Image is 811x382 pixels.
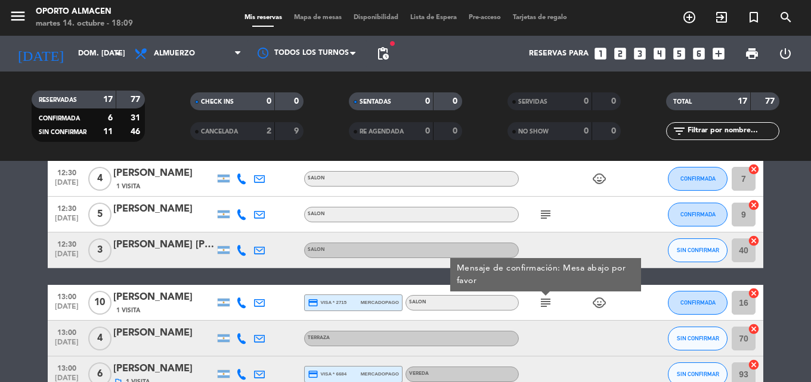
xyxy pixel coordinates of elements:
[453,97,460,105] strong: 0
[116,306,140,315] span: 1 Visita
[201,99,234,105] span: CHECK INS
[668,291,728,315] button: CONFIRMADA
[361,299,399,306] span: mercadopago
[131,128,143,136] strong: 46
[769,36,802,72] div: LOG OUT
[308,297,318,308] i: credit_card
[52,303,82,316] span: [DATE]
[778,46,793,61] i: power_settings_new
[113,361,215,377] div: [PERSON_NAME]
[611,97,618,105] strong: 0
[538,207,553,222] i: subject
[308,336,330,340] span: TERRAZA
[39,116,80,122] span: CONFIRMADA
[748,359,760,371] i: cancel
[389,40,396,47] span: fiber_manual_record
[267,127,271,135] strong: 2
[409,371,429,376] span: VEREDA
[747,10,761,24] i: turned_in_not
[308,297,346,308] span: visa * 2715
[425,127,430,135] strong: 0
[592,172,606,186] i: child_care
[453,127,460,135] strong: 0
[711,46,726,61] i: add_box
[361,370,399,378] span: mercadopago
[239,14,288,21] span: Mis reservas
[677,371,719,377] span: SIN CONFIRMAR
[36,18,133,30] div: martes 14. octubre - 18:09
[36,6,133,18] div: Oporto Almacen
[360,129,404,135] span: RE AGENDADA
[308,369,346,380] span: visa * 6684
[668,167,728,191] button: CONFIRMADA
[404,14,463,21] span: Lista de Espera
[113,290,215,305] div: [PERSON_NAME]
[748,163,760,175] i: cancel
[103,95,113,104] strong: 17
[680,175,716,182] span: CONFIRMADA
[592,296,606,310] i: child_care
[765,97,777,105] strong: 77
[39,97,77,103] span: RESERVADAS
[113,237,215,253] div: [PERSON_NAME] [PERSON_NAME]
[116,182,140,191] span: 1 Visita
[154,49,195,58] span: Almuerzo
[748,287,760,299] i: cancel
[308,176,325,181] span: SALON
[308,369,318,380] i: credit_card
[463,14,507,21] span: Pre-acceso
[308,247,325,252] span: SALON
[52,165,82,179] span: 12:30
[308,212,325,216] span: SALON
[677,335,719,341] span: SIN CONFIRMAR
[538,296,553,310] i: subject
[518,129,549,135] span: NO SHOW
[201,129,238,135] span: CANCELADA
[673,99,692,105] span: TOTAL
[113,325,215,341] div: [PERSON_NAME]
[88,167,112,191] span: 4
[52,289,82,303] span: 13:00
[529,49,589,58] span: Reservas para
[111,46,125,61] i: arrow_drop_down
[113,166,215,181] div: [PERSON_NAME]
[294,127,301,135] strong: 9
[88,327,112,350] span: 4
[748,323,760,335] i: cancel
[131,95,143,104] strong: 77
[677,247,719,253] span: SIN CONFIRMAR
[131,114,143,122] strong: 31
[409,300,426,305] span: SALON
[88,291,112,315] span: 10
[88,203,112,226] span: 5
[113,201,215,217] div: [PERSON_NAME]
[39,129,86,135] span: SIN CONFIRMAR
[457,262,635,287] div: Mensaje de confirmación: Mesa abajo por favor
[714,10,729,24] i: exit_to_app
[52,179,82,192] span: [DATE]
[779,10,793,24] i: search
[9,41,72,67] i: [DATE]
[680,211,716,218] span: CONFIRMADA
[668,327,728,350] button: SIN CONFIRMAR
[348,14,404,21] span: Disponibilidad
[360,99,391,105] span: SENTADAS
[612,46,628,61] i: looks_two
[52,237,82,250] span: 12:30
[682,10,697,24] i: add_circle_outline
[294,97,301,105] strong: 0
[584,97,589,105] strong: 0
[376,46,390,61] span: pending_actions
[738,97,747,105] strong: 17
[267,97,271,105] strong: 0
[652,46,667,61] i: looks_4
[748,235,760,247] i: cancel
[686,125,779,138] input: Filtrar por nombre...
[668,203,728,226] button: CONFIRMADA
[507,14,573,21] span: Tarjetas de regalo
[632,46,648,61] i: looks_3
[680,299,716,306] span: CONFIRMADA
[668,238,728,262] button: SIN CONFIRMAR
[748,199,760,211] i: cancel
[52,250,82,264] span: [DATE]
